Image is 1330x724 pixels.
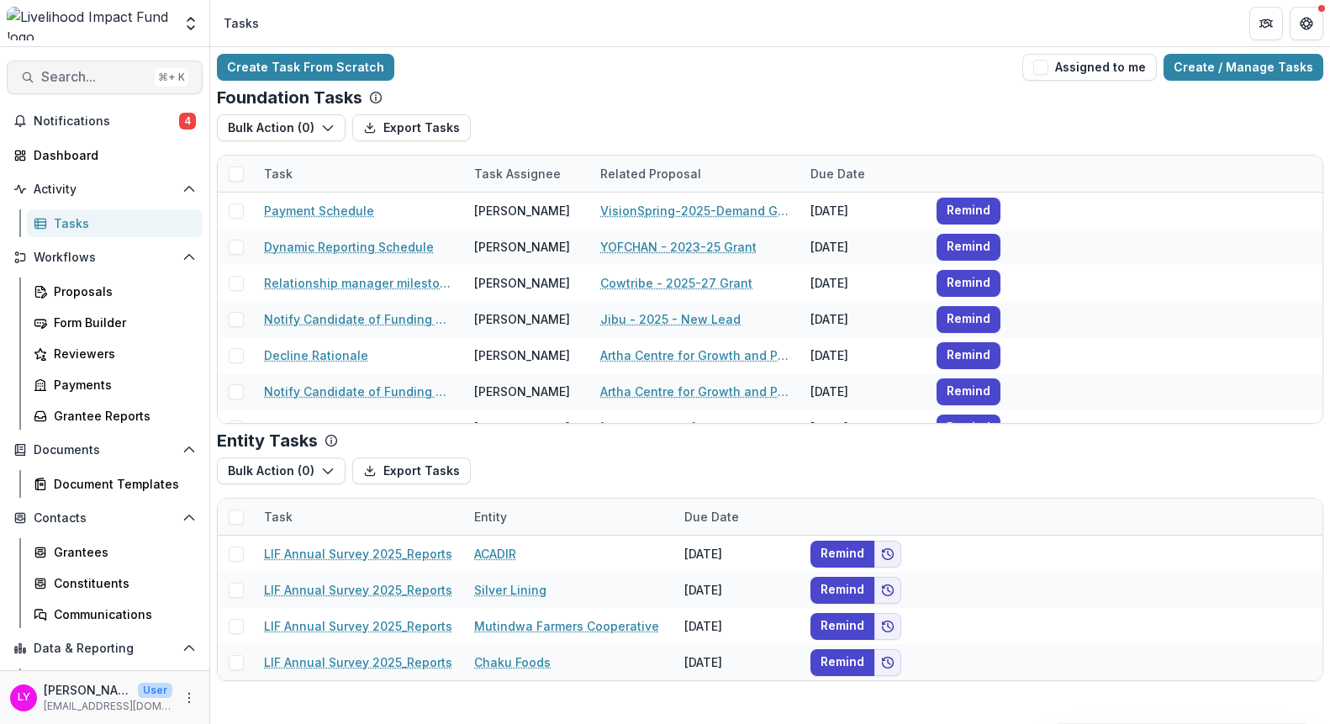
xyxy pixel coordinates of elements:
[474,653,551,671] a: Chaku Foods
[44,699,172,714] p: [EMAIL_ADDRESS][DOMAIN_NAME]
[874,613,901,640] button: Add to friends
[464,508,517,526] div: Entity
[27,277,203,305] a: Proposals
[600,310,741,328] a: Jibu - 2025 - New Lead
[590,156,800,192] div: Related Proposal
[27,600,203,628] a: Communications
[600,202,790,219] a: VisionSpring-2025-Demand Generation Proposal
[800,165,875,182] div: Due Date
[264,653,452,671] a: LIF Annual Survey 2025_Reports
[464,156,590,192] div: Task Assignee
[810,577,874,604] button: Remind
[874,649,901,676] button: Add to friends
[254,156,464,192] div: Task
[264,617,452,635] a: LIF Annual Survey 2025_Reports
[7,635,203,662] button: Open Data & Reporting
[54,283,189,300] div: Proposals
[937,234,1000,261] button: Remind
[27,669,203,696] a: Dashboard
[474,581,546,599] a: Silver Lining
[27,371,203,399] a: Payments
[600,383,790,400] a: Artha Centre for Growth and Prosperity
[54,314,189,331] div: Form Builder
[217,431,318,451] p: Entity Tasks
[264,310,454,328] a: Notify Candidate of Funding Decline
[44,681,131,699] p: [PERSON_NAME]
[7,141,203,169] a: Dashboard
[352,114,471,141] button: Export Tasks
[800,337,926,373] div: [DATE]
[34,642,176,656] span: Data & Reporting
[254,508,303,526] div: Task
[800,301,926,337] div: [DATE]
[474,346,570,364] div: [PERSON_NAME]
[810,541,874,568] button: Remind
[54,376,189,394] div: Payments
[34,182,176,197] span: Activity
[474,202,570,219] div: [PERSON_NAME]
[810,649,874,676] button: Remind
[155,68,188,87] div: ⌘ + K
[800,265,926,301] div: [DATE]
[54,605,189,623] div: Communications
[179,7,203,40] button: Open entity switcher
[600,238,757,256] a: YOFCHAN - 2023-25 Grant
[800,373,926,410] div: [DATE]
[474,310,570,328] div: [PERSON_NAME]
[27,402,203,430] a: Grantee Reports
[1290,7,1323,40] button: Get Help
[474,419,570,436] div: [PERSON_NAME]
[264,274,454,292] a: Relationship manager milestone review
[27,340,203,367] a: Reviewers
[27,470,203,498] a: Document Templates
[474,545,516,563] a: ACADIR
[1249,7,1283,40] button: Partners
[54,214,189,232] div: Tasks
[254,499,464,535] div: Task
[264,545,452,563] a: LIF Annual Survey 2025_Reports
[800,229,926,265] div: [DATE]
[937,342,1000,369] button: Remind
[27,309,203,336] a: Form Builder
[264,419,399,436] a: Interview Lab prospect
[54,345,189,362] div: Reviewers
[179,113,196,129] span: 4
[224,14,259,32] div: Tasks
[34,146,189,164] div: Dashboard
[937,270,1000,297] button: Remind
[800,410,926,446] div: [DATE]
[138,683,172,698] p: User
[352,457,471,484] button: Export Tasks
[937,415,1000,441] button: Remind
[464,499,674,535] div: Entity
[54,543,189,561] div: Grantees
[800,156,926,192] div: Due Date
[54,475,189,493] div: Document Templates
[264,238,434,256] a: Dynamic Reporting Schedule
[937,378,1000,405] button: Remind
[254,165,303,182] div: Task
[179,688,199,708] button: More
[590,165,711,182] div: Related Proposal
[810,613,874,640] button: Remind
[800,193,926,229] div: [DATE]
[34,443,176,457] span: Documents
[937,306,1000,333] button: Remind
[7,436,203,463] button: Open Documents
[34,511,176,526] span: Contacts
[674,644,800,680] div: [DATE]
[18,692,30,703] div: Lara Yellin
[54,574,189,592] div: Constituents
[34,251,176,265] span: Workflows
[7,61,203,94] button: Search...
[217,11,266,35] nav: breadcrumb
[217,87,362,108] p: Foundation Tasks
[474,274,570,292] div: [PERSON_NAME]
[674,508,749,526] div: Due Date
[54,407,189,425] div: Grantee Reports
